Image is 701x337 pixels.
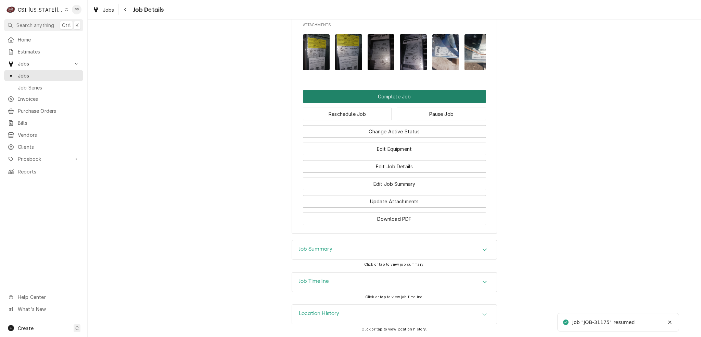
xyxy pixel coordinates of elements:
a: Go to Help Center [4,291,83,303]
a: Bills [4,117,83,129]
span: Ctrl [62,22,71,29]
span: Reports [18,168,80,175]
div: Attachments [303,22,486,76]
a: Vendors [4,129,83,141]
span: Click or tap to view job summary. [364,262,424,267]
div: Button Group Row [303,90,486,103]
div: Button Group Row [303,103,486,120]
button: Complete Job [303,90,486,103]
img: ZwngX0UaSRKSDbOfpCV0 [368,34,395,70]
button: Update Attachments [303,195,486,208]
div: Accordion Header [292,240,497,260]
span: Jobs [18,72,80,79]
a: Go to Jobs [4,58,83,69]
div: Job Summary [292,240,497,260]
span: Bills [18,119,80,127]
div: PP [72,5,81,14]
span: Clients [18,143,80,151]
div: CSI [US_STATE][GEOGRAPHIC_DATA] [18,6,63,13]
button: Edit Job Summary [303,178,486,190]
button: Change Active Status [303,125,486,138]
button: Navigate back [120,4,131,15]
div: Button Group Row [303,120,486,138]
span: Home [18,36,80,43]
a: Job Series [4,82,83,93]
button: Accordion Details Expand Trigger [292,240,497,260]
div: Location History [292,304,497,324]
div: Philip Potter's Avatar [72,5,81,14]
img: QyeW6FsRauZ8OVAUnf8A [335,34,362,70]
a: Jobs [4,70,83,81]
a: Go to What's New [4,303,83,315]
h3: Job Timeline [299,278,329,285]
span: K [76,22,79,29]
span: Attachments [303,22,486,28]
span: Jobs [18,60,69,67]
span: Estimates [18,48,80,55]
span: Create [18,325,34,331]
span: Help Center [18,293,79,301]
span: Purchase Orders [18,107,80,115]
a: Clients [4,141,83,153]
div: Button Group Row [303,208,486,225]
div: Button Group Row [303,173,486,190]
span: Invoices [18,95,80,103]
h3: Job Summary [299,246,332,252]
a: Reports [4,166,83,177]
div: Button Group Row [303,138,486,155]
a: Estimates [4,46,83,57]
div: Job "JOB-31175" resumed [572,319,636,326]
a: Invoices [4,93,83,105]
span: What's New [18,305,79,313]
span: Job Series [18,84,80,91]
button: Reschedule Job [303,108,392,120]
div: C [6,5,16,14]
button: Pause Job [397,108,486,120]
a: Purchase Orders [4,105,83,117]
span: Click or tap to view location history. [361,327,427,332]
div: Job Timeline [292,272,497,292]
img: 4Ju51RePSeSIlS47zrm5 [464,34,492,70]
span: Pricebook [18,155,69,163]
button: Accordion Details Expand Trigger [292,273,497,292]
a: Home [4,34,83,45]
button: Download PDF [303,213,486,225]
a: Go to Pricebook [4,153,83,165]
button: Search anythingCtrlK [4,19,83,31]
div: Button Group Row [303,155,486,173]
span: Click or tap to view job timeline. [365,295,423,299]
img: JXg6ScTRxWDu1eI2to1C [400,34,427,70]
div: Button Group [303,90,486,225]
img: cPqHBPkuRqmTpyTj4aTJ [432,34,459,70]
a: Jobs [90,4,117,15]
button: Edit Equipment [303,143,486,155]
div: CSI Kansas City's Avatar [6,5,16,14]
div: Accordion Header [292,305,497,324]
div: Accordion Header [292,273,497,292]
h3: Location History [299,310,340,317]
span: Jobs [103,6,114,13]
div: Button Group Row [303,190,486,208]
img: oJ2wZz23QyS7jIk5O27e [303,34,330,70]
span: Job Details [131,5,164,14]
span: C [75,325,79,332]
button: Edit Job Details [303,160,486,173]
span: Search anything [16,22,54,29]
button: Accordion Details Expand Trigger [292,305,497,324]
span: Vendors [18,131,80,139]
span: Attachments [303,29,486,76]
